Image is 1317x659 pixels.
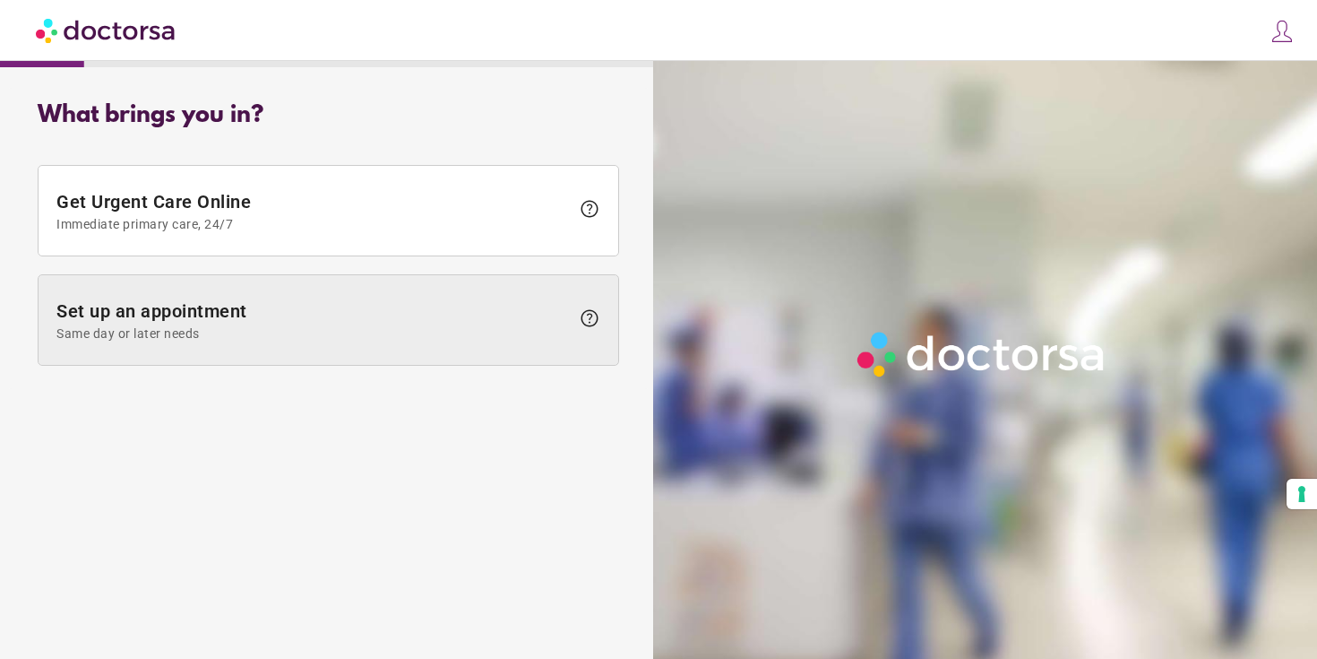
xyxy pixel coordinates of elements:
div: What brings you in? [38,102,619,129]
span: help [579,308,600,329]
img: icons8-customer-100.png [1270,19,1295,44]
img: Doctorsa.com [36,10,177,50]
span: Same day or later needs [56,326,570,341]
span: Get Urgent Care Online [56,191,570,231]
span: Immediate primary care, 24/7 [56,217,570,231]
span: Set up an appointment [56,300,570,341]
span: help [579,198,600,220]
img: Logo-Doctorsa-trans-White-partial-flat.png [850,325,1114,384]
button: Your consent preferences for tracking technologies [1287,479,1317,509]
